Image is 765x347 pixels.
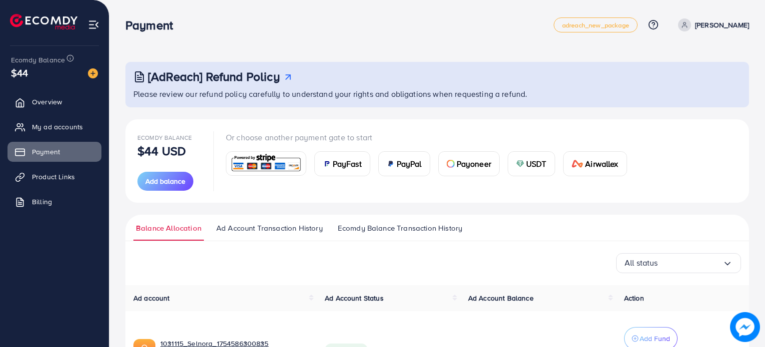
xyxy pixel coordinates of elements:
a: My ad accounts [7,117,101,137]
div: Search for option [616,253,741,273]
span: Payment [32,147,60,157]
span: Overview [32,97,62,107]
span: Payoneer [457,158,491,170]
img: image [88,68,98,78]
span: Airwallex [585,158,618,170]
span: Ad Account Transaction History [216,223,323,234]
a: cardPayPal [378,151,430,176]
p: $44 USD [137,145,186,157]
span: Ad Account Balance [468,293,534,303]
h3: Payment [125,18,181,32]
a: Payment [7,142,101,162]
a: cardPayoneer [438,151,500,176]
img: card [323,160,331,168]
input: Search for option [658,255,723,271]
p: Add Fund [640,333,670,345]
span: Ad account [133,293,170,303]
a: cardPayFast [314,151,370,176]
a: cardUSDT [508,151,555,176]
p: [PERSON_NAME] [695,19,749,31]
h3: [AdReach] Refund Policy [148,69,280,84]
span: All status [625,255,658,271]
img: card [516,160,524,168]
a: Overview [7,92,101,112]
span: PayFast [333,158,362,170]
span: Product Links [32,172,75,182]
span: Ecomdy Balance Transaction History [338,223,462,234]
span: Ecomdy Balance [137,133,192,142]
a: Product Links [7,167,101,187]
span: $44 [11,65,28,80]
img: card [387,160,395,168]
span: My ad accounts [32,122,83,132]
span: Billing [32,197,52,207]
img: image [730,312,760,342]
img: card [572,160,584,168]
a: cardAirwallex [563,151,627,176]
span: Ad Account Status [325,293,384,303]
span: USDT [526,158,547,170]
span: PayPal [397,158,422,170]
img: logo [10,14,77,29]
span: Balance Allocation [136,223,201,234]
span: Action [624,293,644,303]
button: Add balance [137,172,193,191]
img: menu [88,19,99,30]
a: card [226,151,306,176]
img: card [447,160,455,168]
a: adreach_new_package [554,17,638,32]
span: Add balance [145,176,185,186]
img: card [229,153,303,174]
a: Billing [7,192,101,212]
span: Ecomdy Balance [11,55,65,65]
p: Or choose another payment gate to start [226,131,635,143]
p: Please review our refund policy carefully to understand your rights and obligations when requesti... [133,88,743,100]
a: [PERSON_NAME] [674,18,749,31]
span: adreach_new_package [562,22,629,28]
